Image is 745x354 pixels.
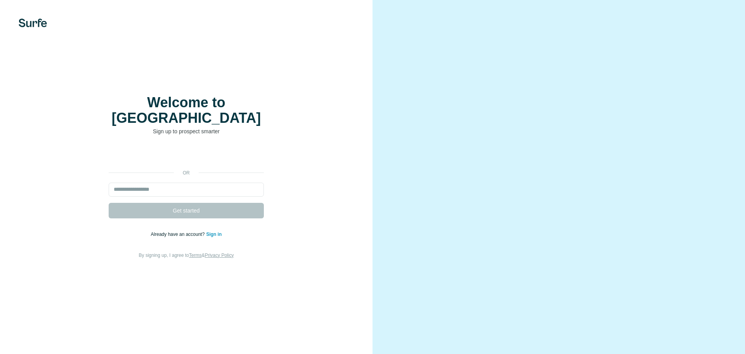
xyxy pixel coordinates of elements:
[109,127,264,135] p: Sign up to prospect smarter
[139,253,234,258] span: By signing up, I agree to &
[205,253,234,258] a: Privacy Policy
[19,19,47,27] img: Surfe's logo
[206,232,222,237] a: Sign in
[189,253,202,258] a: Terms
[151,232,206,237] span: Already have an account?
[174,169,199,176] p: or
[109,95,264,126] h1: Welcome to [GEOGRAPHIC_DATA]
